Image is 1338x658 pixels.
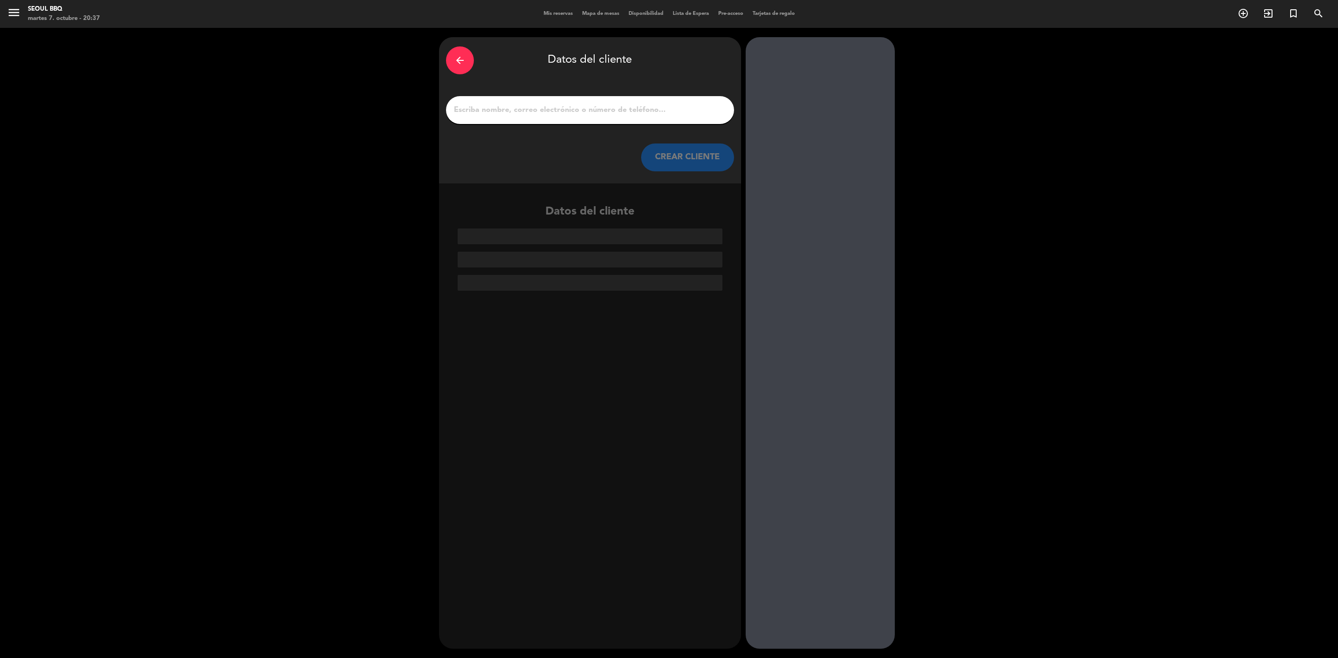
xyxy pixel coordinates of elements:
[668,11,714,16] span: Lista de Espera
[714,11,748,16] span: Pre-acceso
[28,5,100,14] div: Seoul bbq
[577,11,624,16] span: Mapa de mesas
[539,11,577,16] span: Mis reservas
[748,11,800,16] span: Tarjetas de regalo
[641,143,734,171] button: CREAR CLIENTE
[454,55,466,66] i: arrow_back
[1313,8,1324,19] i: search
[7,6,21,23] button: menu
[1288,8,1299,19] i: turned_in_not
[453,104,727,117] input: Escriba nombre, correo electrónico o número de teléfono...
[7,6,21,20] i: menu
[28,14,100,23] div: martes 7. octubre - 20:37
[1263,8,1274,19] i: exit_to_app
[1238,8,1249,19] i: add_circle_outline
[439,203,741,291] div: Datos del cliente
[624,11,668,16] span: Disponibilidad
[446,44,734,77] div: Datos del cliente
